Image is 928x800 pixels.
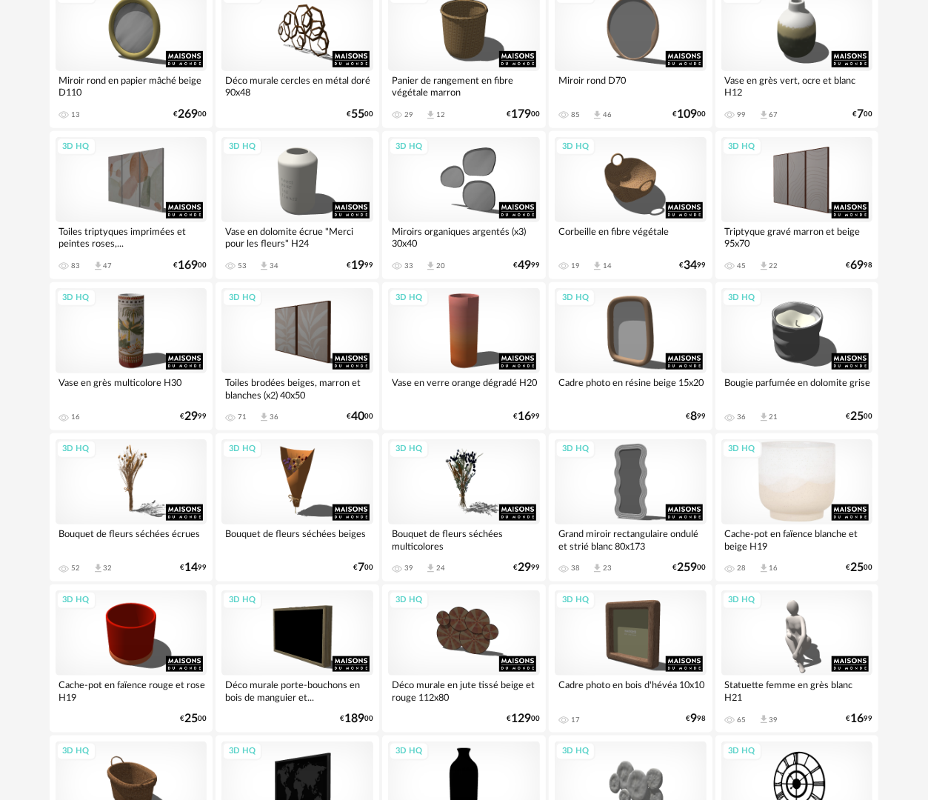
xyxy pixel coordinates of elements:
[513,261,540,270] div: € 99
[738,413,747,421] div: 36
[738,564,747,573] div: 28
[72,564,81,573] div: 52
[722,138,762,156] div: 3D HQ
[388,222,540,252] div: Miroirs organiques argentés (x3) 30x40
[555,676,707,705] div: Cadre photo en bois d'hévéa 10x10
[404,564,413,573] div: 39
[221,676,373,705] div: Déco murale porte-bouchons en bois de manguier et...
[436,261,445,270] div: 20
[221,222,373,252] div: Vase en dolomite écrue "Merci pour les fleurs" H24
[678,563,698,573] span: 259
[571,110,580,119] div: 85
[389,591,429,610] div: 3D HQ
[50,584,213,733] a: 3D HQ Cache-pot en faïence rouge et rose H19 €2500
[173,261,207,270] div: € 00
[93,261,104,272] span: Download icon
[549,584,712,733] a: 3D HQ Cadre photo en bois d'hévéa 10x10 17 €998
[178,261,198,270] span: 169
[388,373,540,403] div: Vase en verre orange dégradé H20
[222,289,262,307] div: 3D HQ
[56,138,96,156] div: 3D HQ
[687,412,707,421] div: € 99
[549,282,712,430] a: 3D HQ Cadre photo en résine beige 15x20 €899
[238,261,247,270] div: 53
[518,261,531,270] span: 49
[50,282,213,430] a: 3D HQ Vase en grès multicolore H30 16 €2999
[216,131,379,279] a: 3D HQ Vase en dolomite écrue "Merci pour les fleurs" H24 53 Download icon 34 €1999
[351,412,364,421] span: 40
[382,584,546,733] a: 3D HQ Déco murale en jute tissé beige et rouge 112x80 €12900
[850,714,864,724] span: 16
[173,110,207,119] div: € 00
[382,282,546,430] a: 3D HQ Vase en verre orange dégradé H20 €1699
[56,373,207,403] div: Vase en grès multicolore H30
[425,110,436,121] span: Download icon
[571,564,580,573] div: 38
[684,261,698,270] span: 34
[592,261,603,272] span: Download icon
[513,563,540,573] div: € 99
[178,110,198,119] span: 269
[222,138,262,156] div: 3D HQ
[721,373,873,403] div: Bougie parfumée en dolomite grise
[555,138,595,156] div: 3D HQ
[436,110,445,119] div: 12
[846,412,872,421] div: € 00
[549,131,712,279] a: 3D HQ Corbeille en fibre végétale 19 Download icon 14 €3499
[388,524,540,554] div: Bouquet de fleurs séchées multicolores
[184,412,198,421] span: 29
[216,282,379,430] a: 3D HQ Toiles brodées beiges, marron et blanches (x2) 40x50 71 Download icon 36 €4000
[846,563,872,573] div: € 00
[721,524,873,554] div: Cache-pot en faïence blanche et beige H19
[340,714,373,724] div: € 00
[518,412,531,421] span: 16
[852,110,872,119] div: € 00
[518,563,531,573] span: 29
[680,261,707,270] div: € 99
[673,563,707,573] div: € 00
[555,222,707,252] div: Corbeille en fibre végétale
[549,433,712,581] a: 3D HQ Grand miroir rectangulaire ondulé et strié blanc 80x173 38 Download icon 23 €25900
[770,413,778,421] div: 21
[56,742,96,761] div: 3D HQ
[758,714,770,725] span: Download icon
[56,289,96,307] div: 3D HQ
[72,413,81,421] div: 16
[56,222,207,252] div: Toiles triptyques imprimées et peintes roses,...
[715,584,879,733] a: 3D HQ Statuette femme en grès blanc H21 65 Download icon 39 €1699
[104,564,113,573] div: 32
[691,412,698,421] span: 8
[436,564,445,573] div: 24
[770,110,778,119] div: 67
[857,110,864,119] span: 7
[56,591,96,610] div: 3D HQ
[270,261,278,270] div: 34
[691,714,698,724] span: 9
[770,716,778,724] div: 39
[347,412,373,421] div: € 00
[758,110,770,121] span: Download icon
[221,71,373,101] div: Déco murale cercles en métal doré 90x48
[216,433,379,581] a: 3D HQ Bouquet de fleurs séchées beiges €700
[738,110,747,119] div: 99
[258,412,270,423] span: Download icon
[184,563,198,573] span: 14
[389,742,429,761] div: 3D HQ
[511,714,531,724] span: 129
[425,261,436,272] span: Download icon
[222,440,262,459] div: 3D HQ
[180,412,207,421] div: € 99
[50,131,213,279] a: 3D HQ Toiles triptyques imprimées et peintes roses,... 83 Download icon 47 €16900
[555,524,707,554] div: Grand miroir rectangulaire ondulé et strié blanc 80x173
[404,261,413,270] div: 33
[555,440,595,459] div: 3D HQ
[592,110,603,121] span: Download icon
[358,563,364,573] span: 7
[382,433,546,581] a: 3D HQ Bouquet de fleurs séchées multicolores 39 Download icon 24 €2999
[722,289,762,307] div: 3D HQ
[603,110,612,119] div: 46
[258,261,270,272] span: Download icon
[850,261,864,270] span: 69
[770,261,778,270] div: 22
[353,563,373,573] div: € 00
